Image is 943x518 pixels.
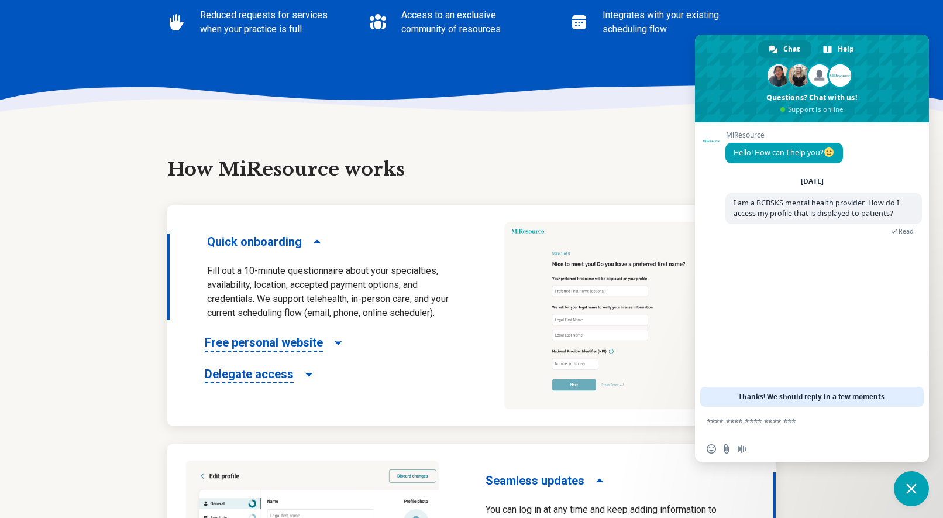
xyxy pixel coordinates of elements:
p: Access to an exclusive community of resources [401,8,532,36]
div: Help [813,40,866,58]
span: Help [838,40,854,58]
button: Seamless updates [486,472,605,489]
button: Quick onboarding [207,234,323,250]
h2: How MiResource works [167,157,776,182]
p: Fill out a 10-minute questionnaire about your specialties, availability, location, accepted payme... [207,264,457,320]
div: Chat [758,40,811,58]
span: Insert an emoji [707,444,716,454]
span: Audio message [737,444,746,454]
span: Hello! How can I help you? [734,147,835,157]
div: Close chat [894,471,929,506]
span: MiResource [725,131,843,139]
div: [DATE] [801,178,824,185]
textarea: Compose your message... [707,417,892,427]
span: Read [899,227,914,235]
span: Delegate access [205,366,294,383]
p: Reduced requests for services when your practice is full [200,8,331,36]
span: Seamless updates [486,472,584,489]
span: Chat [783,40,800,58]
span: Thanks! We should reply in a few moments. [738,387,886,407]
button: Free personal website [205,334,344,352]
span: Free personal website [205,334,323,352]
span: Quick onboarding [207,234,302,250]
button: Delegate access [205,366,315,383]
p: Integrates with your existing scheduling flow [603,8,734,36]
span: I am a BCBSKS mental health provider. How do I access my profile that is displayed to patients? [734,198,899,218]
span: Send a file [722,444,731,454]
